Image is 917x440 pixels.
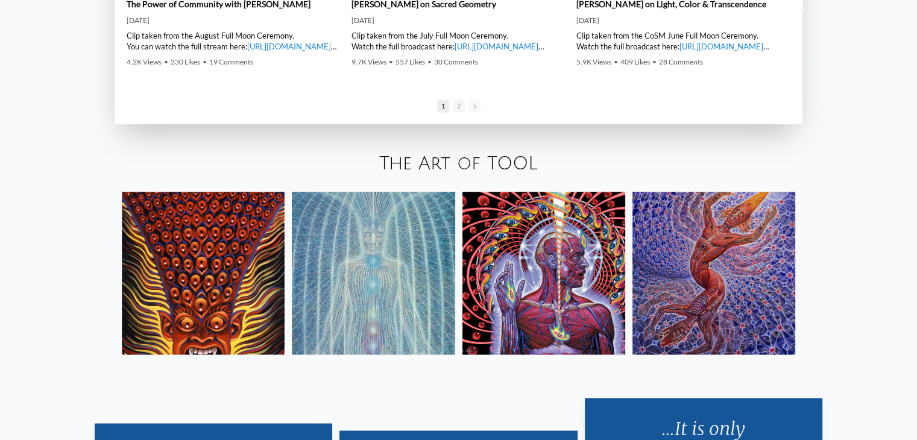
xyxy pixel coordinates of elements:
span: 5.9K Views [576,57,611,66]
span: • [427,57,432,66]
span: 4.2K Views [127,57,162,66]
div: Clip taken from the August Full Moon Ceremony. You can watch the full stream here: | [PERSON_NAME... [127,30,339,52]
div: [DATE] [576,16,789,25]
span: Go to next slide [468,99,481,112]
span: 557 Likes [395,57,425,66]
span: 19 Comments [209,57,253,66]
span: Go to slide 2 [453,99,465,112]
div: Clip taken from the CoSM June Full Moon Ceremony. Watch the full broadcast here: | [PERSON_NAME] ... [576,30,789,52]
span: 9.7K Views [351,57,386,66]
a: [URL][DOMAIN_NAME] [679,42,763,51]
div: [DATE] [351,16,564,25]
span: • [389,57,393,66]
span: 30 Comments [434,57,478,66]
span: • [203,57,207,66]
span: • [164,57,168,66]
span: • [652,57,657,66]
div: [DATE] [127,16,339,25]
span: • [614,57,618,66]
a: The Art of TOOL [379,154,538,174]
div: Clip taken from the July Full Moon Ceremony. Watch the full broadcast here: | [PERSON_NAME] | ► W... [351,30,564,52]
span: 28 Comments [659,57,703,66]
span: 409 Likes [620,57,650,66]
span: 230 Likes [171,57,200,66]
a: [URL][DOMAIN_NAME] [247,42,331,51]
span: Go to slide 1 [437,99,449,112]
a: [URL][DOMAIN_NAME] [455,42,538,51]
